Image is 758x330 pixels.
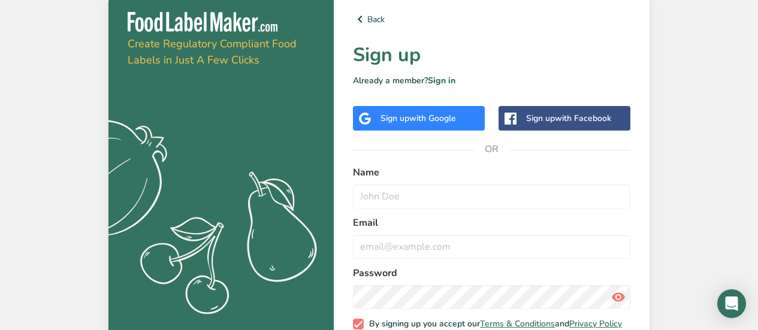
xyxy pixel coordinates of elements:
label: Email [353,216,630,230]
h1: Sign up [353,41,630,69]
div: Sign up [526,112,611,125]
span: with Google [409,113,456,124]
div: Sign up [380,112,456,125]
img: Food Label Maker [128,12,277,32]
label: Password [353,266,630,280]
a: Sign in [428,75,455,86]
div: Open Intercom Messenger [717,289,746,318]
label: Name [353,165,630,180]
span: By signing up you accept our and [364,319,623,329]
input: John Doe [353,184,630,208]
p: Already a member? [353,74,630,87]
a: Back [353,12,630,26]
span: OR [474,131,510,167]
a: Privacy Policy [569,318,622,329]
span: Create Regulatory Compliant Food Labels in Just A Few Clicks [128,37,297,67]
input: email@example.com [353,235,630,259]
span: with Facebook [555,113,611,124]
a: Terms & Conditions [480,318,555,329]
